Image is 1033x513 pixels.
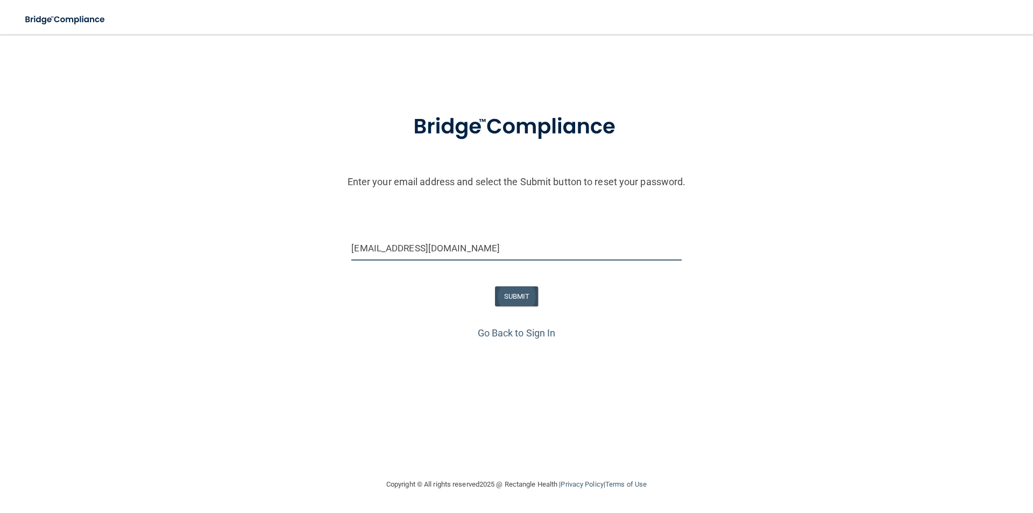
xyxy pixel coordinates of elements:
[495,286,539,306] button: SUBMIT
[351,236,681,261] input: Email
[478,327,556,339] a: Go Back to Sign In
[605,480,647,488] a: Terms of Use
[16,9,115,31] img: bridge_compliance_login_screen.278c3ca4.svg
[391,99,642,155] img: bridge_compliance_login_screen.278c3ca4.svg
[320,467,713,502] div: Copyright © All rights reserved 2025 @ Rectangle Health | |
[561,480,603,488] a: Privacy Policy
